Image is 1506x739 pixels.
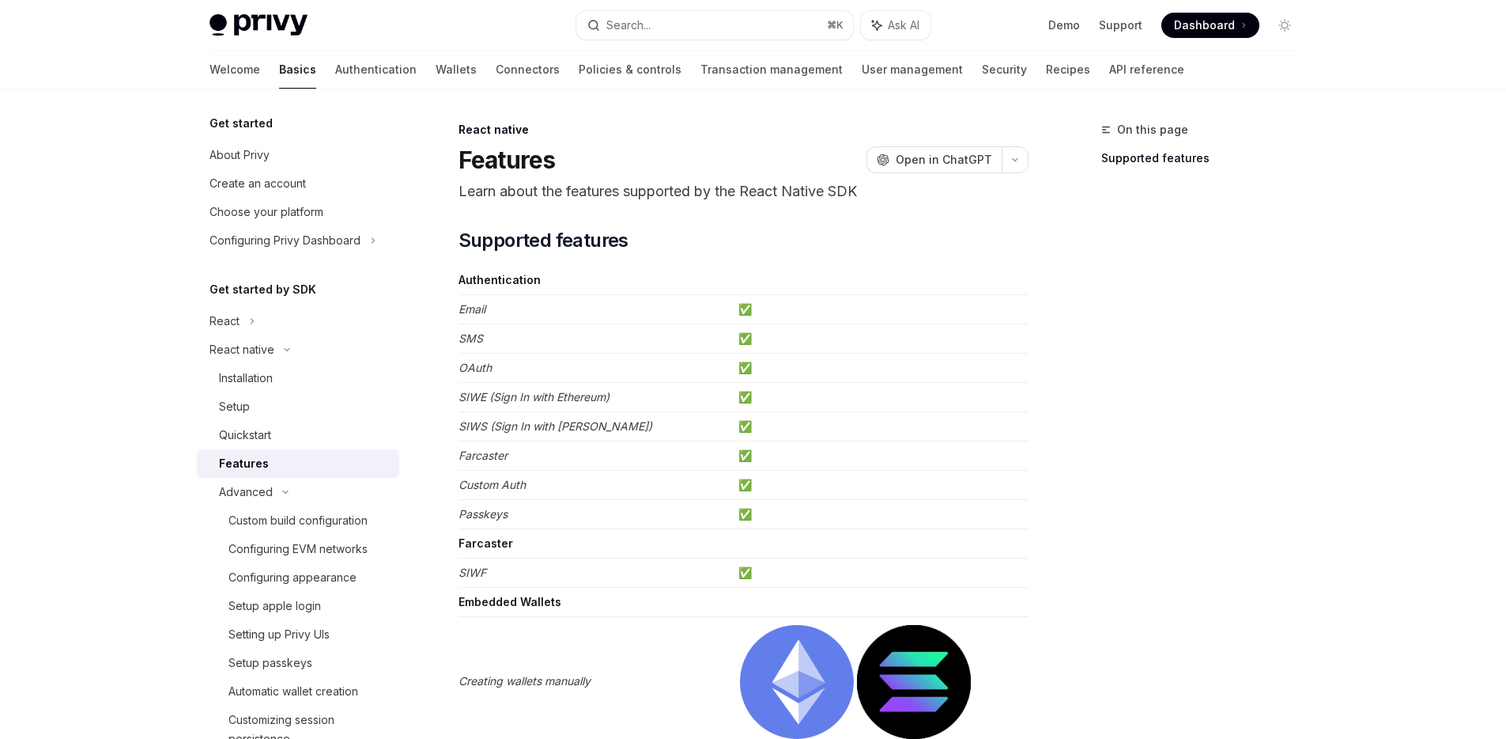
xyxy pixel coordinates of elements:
strong: Authentication [459,273,541,286]
p: Learn about the features supported by the React Native SDK [459,180,1029,203]
h5: Get started [209,114,273,133]
em: SIWE (Sign In with Ethereum) [459,390,610,404]
a: Configuring EVM networks [197,535,399,563]
a: Installation [197,364,399,392]
span: On this page [1117,120,1188,139]
em: SMS [459,332,483,345]
a: Connectors [496,51,560,89]
img: light logo [209,14,308,36]
a: Setup passkeys [197,649,399,677]
em: Passkeys [459,507,508,521]
a: Basics [279,51,316,89]
td: ✅ [732,383,1029,412]
span: Dashboard [1174,17,1235,33]
a: Policies & controls [579,51,681,89]
a: Security [982,51,1027,89]
em: Email [459,302,485,316]
div: Choose your platform [209,203,323,222]
a: Authentication [335,51,417,89]
a: About Privy [197,141,399,169]
a: Supported features [1101,146,1310,171]
div: About Privy [209,146,270,165]
span: Ask AI [888,17,919,33]
em: Creating wallets manually [459,674,591,688]
div: Configuring appearance [228,568,357,587]
div: Automatic wallet creation [228,682,358,701]
button: Ask AI [861,11,930,40]
div: Configuring Privy Dashboard [209,231,360,250]
td: ✅ [732,295,1029,324]
img: solana.png [857,625,971,739]
button: Toggle dark mode [1272,13,1297,38]
a: Create an account [197,169,399,198]
a: Features [197,449,399,478]
div: Features [219,454,269,473]
h1: Features [459,146,556,174]
span: Supported features [459,228,628,253]
div: Advanced [219,483,273,502]
div: Search... [606,16,651,35]
a: Setup apple login [197,592,399,620]
strong: Farcaster [459,536,513,550]
td: ✅ [732,412,1029,442]
strong: Embedded Wallets [459,595,561,608]
div: Setting up Privy UIs [228,625,330,644]
div: Setup apple login [228,597,321,616]
button: Open in ChatGPT [866,146,1002,173]
a: Welcome [209,51,260,89]
div: Custom build configuration [228,511,368,530]
td: ✅ [732,471,1029,500]
img: ethereum.png [740,625,854,739]
a: Recipes [1046,51,1090,89]
td: ✅ [732,354,1029,383]
a: Transaction management [700,51,843,89]
a: Dashboard [1161,13,1259,38]
td: ✅ [732,559,1029,588]
td: ✅ [732,324,1029,354]
div: React [209,312,240,331]
a: Choose your platform [197,198,399,226]
div: Quickstart [219,426,271,445]
a: API reference [1109,51,1184,89]
div: React native [459,122,1029,138]
div: Installation [219,369,273,388]
a: Setup [197,392,399,421]
a: Custom build configuration [197,506,399,535]
a: Automatic wallet creation [197,677,399,706]
div: Configuring EVM networks [228,540,368,559]
h5: Get started by SDK [209,280,316,299]
a: Support [1099,17,1142,33]
a: Configuring appearance [197,563,399,592]
div: React native [209,340,274,359]
button: Search...⌘K [576,11,853,40]
span: ⌘ K [827,19,844,32]
em: OAuth [459,361,492,374]
em: Custom Auth [459,478,526,491]
em: SIWS (Sign In with [PERSON_NAME]) [459,419,652,433]
div: Setup passkeys [228,654,312,673]
td: ✅ [732,500,1029,529]
a: Wallets [436,51,477,89]
div: Setup [219,397,250,416]
td: ✅ [732,442,1029,471]
a: Setting up Privy UIs [197,620,399,649]
a: Demo [1048,17,1080,33]
em: SIWF [459,566,486,579]
a: User management [862,51,963,89]
span: Open in ChatGPT [896,152,992,168]
div: Create an account [209,174,306,193]
em: Farcaster [459,449,508,462]
a: Quickstart [197,421,399,449]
